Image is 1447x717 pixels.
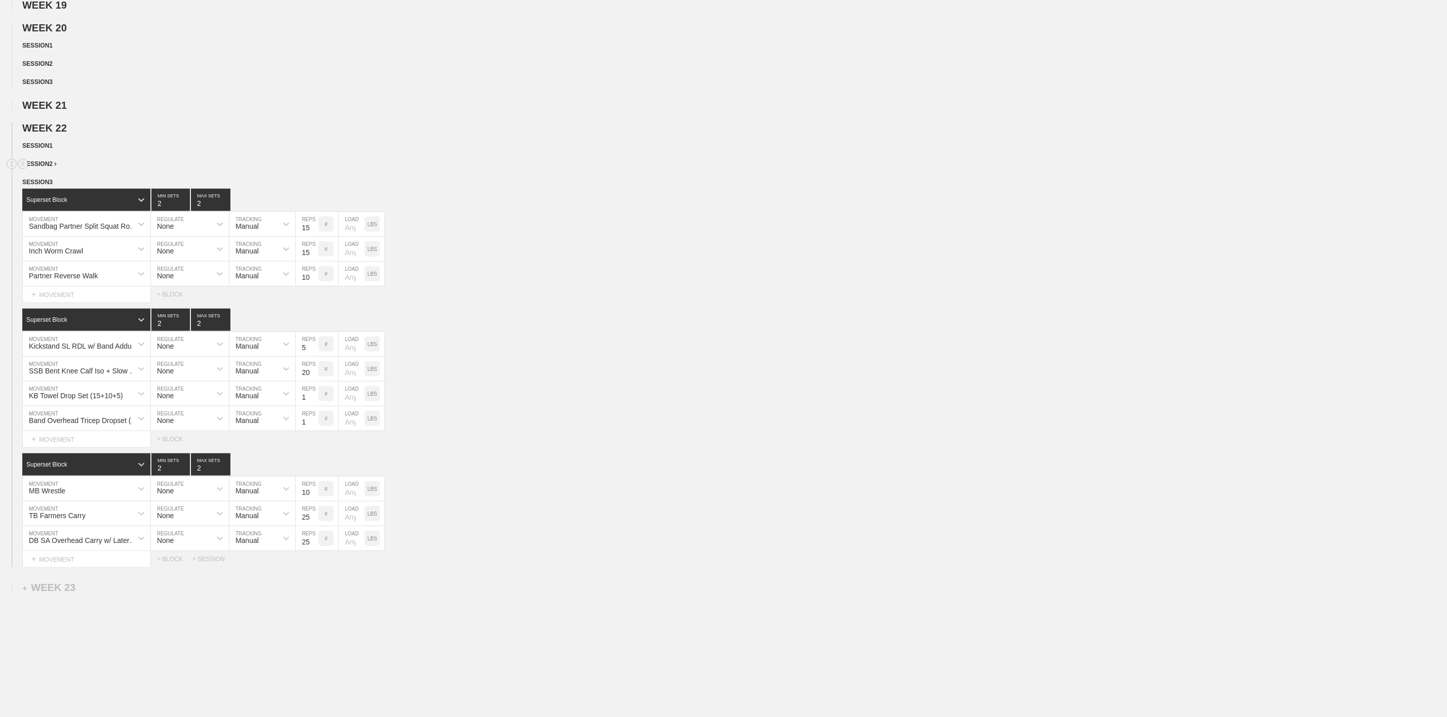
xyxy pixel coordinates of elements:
div: SSB Bent Knee Calf Iso + Slow Full Range Reps [29,367,139,375]
div: Manual [236,247,259,255]
span: + [31,290,36,299]
div: Partner Reverse Walk [29,272,98,280]
div: None [157,247,174,255]
span: WEEK 21 [22,100,67,111]
input: None [191,309,230,331]
p: LBS [368,342,377,347]
div: + BLOCK [157,436,192,443]
div: None [157,416,174,425]
div: + BLOCK [157,291,192,298]
p: # [325,246,328,252]
input: Any [339,501,365,526]
div: MOVEMENT [22,551,151,568]
span: SESSION 2 [22,160,57,167]
p: # [325,271,328,277]
div: WEEK 23 [22,582,75,594]
input: Any [339,332,365,356]
p: LBS [368,486,377,492]
div: Superset Block [26,461,67,468]
div: TB Farmers Carry [29,512,86,520]
p: LBS [368,416,377,421]
div: Manual [236,512,259,520]
input: Any [339,262,365,286]
div: Sandbag Partner Split Squat Rotational Handoff [29,222,139,230]
div: Manual [236,272,259,280]
div: + BLOCK [157,556,192,563]
p: LBS [368,222,377,227]
input: Any [339,406,365,431]
p: # [325,342,328,347]
p: # [325,416,328,421]
div: MOVEMENT [22,286,151,303]
div: None [157,487,174,495]
input: Any [339,477,365,501]
input: Any [339,357,365,381]
span: SESSION 2 [22,60,53,67]
p: LBS [368,246,377,252]
iframe: Chat Widget [1396,668,1447,717]
div: KB Towel Drop Set (15+10+5) [29,392,123,400]
p: # [325,222,328,227]
span: + [31,435,36,443]
input: Any [339,382,365,406]
div: None [157,392,174,400]
div: DB SA Overhead Carry w/ Lateral Shoulder Iso [29,536,139,544]
span: SESSION 1 [22,142,53,149]
p: # [325,391,328,397]
span: SESSION 3 [22,179,53,186]
div: None [157,367,174,375]
div: MB Wrestle [29,487,65,495]
div: Superset Block [26,196,67,203]
p: LBS [368,511,377,517]
p: LBS [368,391,377,397]
div: None [157,272,174,280]
div: Manual [236,416,259,425]
p: LBS [368,271,377,277]
div: None [157,342,174,350]
p: # [325,366,328,372]
span: SESSION 3 [22,78,53,86]
div: Superset Block [26,316,67,323]
div: Manual [236,222,259,230]
div: Manual [236,487,259,495]
input: Any [339,237,365,261]
div: Manual [236,342,259,350]
div: None [157,536,174,544]
div: + SESSION [192,556,233,563]
span: WEEK 20 [22,22,67,33]
div: None [157,512,174,520]
span: + [22,584,27,593]
div: Inch Worm Crawl [29,247,83,255]
div: Kickstand SL RDL w/ Band Adduction Iso [29,342,139,350]
span: WEEK 22 [22,122,67,134]
div: Manual [236,392,259,400]
div: Manual [236,536,259,544]
p: # [325,511,328,517]
input: None [191,453,230,476]
p: # [325,536,328,541]
input: Any [339,212,365,236]
div: MOVEMENT [22,431,151,448]
p: LBS [368,366,377,372]
p: # [325,486,328,492]
div: None [157,222,174,230]
input: Any [339,526,365,551]
div: Band Overhead Tricep Dropset (15+10+5) [29,416,139,425]
p: LBS [368,536,377,541]
input: None [191,189,230,211]
div: Manual [236,367,259,375]
span: SESSION 1 [22,42,53,49]
img: carrot_right.png [54,162,57,166]
span: + [31,555,36,563]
